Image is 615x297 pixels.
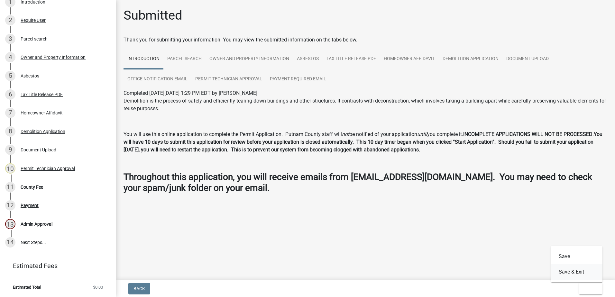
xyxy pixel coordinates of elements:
div: Thank you for submitting your information. You may view the submitted information on the tabs below. [124,36,607,44]
div: 14 [5,237,15,248]
a: Demolition Application [439,49,502,69]
span: Estimated Total [13,285,41,289]
span: $0.00 [93,285,103,289]
a: Estimated Fees [5,259,106,272]
div: Require User [21,18,46,22]
i: until [417,131,427,137]
a: Document Upload [502,49,553,69]
div: 8 [5,126,15,137]
a: Office Notification Email [124,69,191,90]
span: Back [133,286,145,291]
div: 4 [5,52,15,62]
span: Exit [584,286,593,291]
div: 7 [5,108,15,118]
strong: Throughout this application, you will receive emails from [EMAIL_ADDRESS][DOMAIN_NAME]. You may n... [124,172,592,193]
div: Payment [21,203,39,208]
div: 11 [5,182,15,192]
button: Save [551,249,602,264]
div: Exit [551,246,602,282]
div: Demolition Application [21,129,65,134]
div: 5 [5,71,15,81]
div: 6 [5,89,15,100]
div: Parcel search [21,37,48,41]
i: not [342,131,349,137]
button: Back [128,283,150,294]
p: You will use this online application to complete the Permit Application. Putnam County staff will... [124,130,607,154]
button: Exit [579,283,602,294]
div: 13 [5,219,15,229]
a: Introduction [124,49,163,69]
div: Asbestos [21,74,39,78]
h1: Submitted [124,8,182,23]
div: Tax Title Release PDF [21,92,63,97]
a: Payment Required Email [266,69,330,90]
div: County Fee [21,185,43,189]
a: Owner and Property Information [206,49,293,69]
div: Homeowner Affidavit [21,111,63,115]
strong: You will have 10 days to submit this application for review before your application is closed aut... [124,131,602,153]
div: 3 [5,34,15,44]
button: Save & Exit [551,264,602,280]
div: 2 [5,15,15,25]
p: Demolition is the process of safely and efficiently tearing down buildings and other structures. ... [124,97,607,113]
div: Owner and Property Information [21,55,86,59]
a: Homeowner Affidavit [380,49,439,69]
div: 12 [5,200,15,211]
div: 10 [5,163,15,174]
div: 9 [5,145,15,155]
strong: INCOMPLETE APPLICATIONS WILL NOT BE PROCESSED [463,131,592,137]
div: Permit Technician Approval [21,166,75,171]
a: Asbestos [293,49,323,69]
div: Admin Approval [21,222,52,226]
a: Permit Technician Approval [191,69,266,90]
a: Tax Title Release PDF [323,49,380,69]
div: Document Upload [21,148,56,152]
span: Completed [DATE][DATE] 1:29 PM EDT by [PERSON_NAME] [124,90,257,96]
a: Parcel search [163,49,206,69]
